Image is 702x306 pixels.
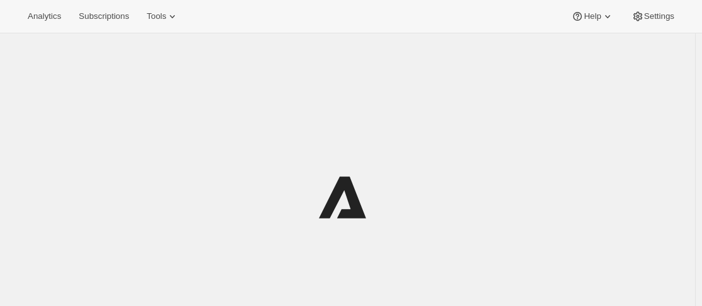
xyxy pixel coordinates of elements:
[564,8,621,25] button: Help
[147,11,166,21] span: Tools
[71,8,136,25] button: Subscriptions
[79,11,129,21] span: Subscriptions
[644,11,674,21] span: Settings
[139,8,186,25] button: Tools
[28,11,61,21] span: Analytics
[20,8,69,25] button: Analytics
[584,11,601,21] span: Help
[624,8,682,25] button: Settings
